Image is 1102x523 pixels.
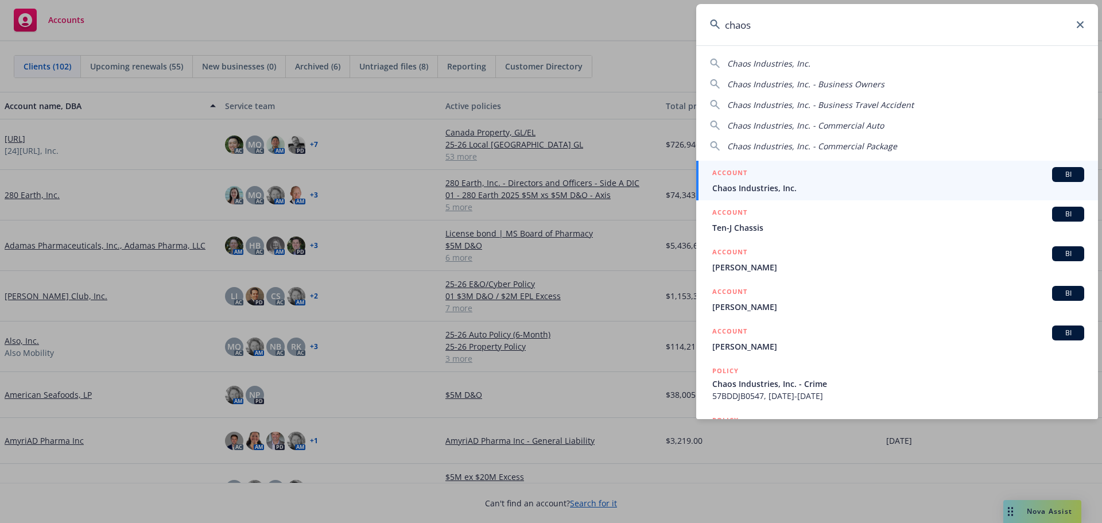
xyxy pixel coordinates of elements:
[696,161,1098,200] a: ACCOUNTBIChaos Industries, Inc.
[712,326,747,339] h5: ACCOUNT
[712,182,1084,194] span: Chaos Industries, Inc.
[712,261,1084,273] span: [PERSON_NAME]
[1057,288,1080,299] span: BI
[712,414,739,426] h5: POLICY
[712,286,747,300] h5: ACCOUNT
[712,246,747,260] h5: ACCOUNT
[712,340,1084,352] span: [PERSON_NAME]
[727,99,914,110] span: Chaos Industries, Inc. - Business Travel Accident
[712,222,1084,234] span: Ten-J Chassis
[696,240,1098,280] a: ACCOUNTBI[PERSON_NAME]
[712,301,1084,313] span: [PERSON_NAME]
[1057,328,1080,338] span: BI
[712,378,1084,390] span: Chaos Industries, Inc. - Crime
[712,207,747,220] h5: ACCOUNT
[1057,209,1080,219] span: BI
[727,120,884,131] span: Chaos Industries, Inc. - Commercial Auto
[712,167,747,181] h5: ACCOUNT
[696,408,1098,458] a: POLICY
[727,79,884,90] span: Chaos Industries, Inc. - Business Owners
[712,390,1084,402] span: 57BDDJB0547, [DATE]-[DATE]
[696,359,1098,408] a: POLICYChaos Industries, Inc. - Crime57BDDJB0547, [DATE]-[DATE]
[1057,249,1080,259] span: BI
[727,58,810,69] span: Chaos Industries, Inc.
[696,200,1098,240] a: ACCOUNTBITen-J Chassis
[727,141,897,152] span: Chaos Industries, Inc. - Commercial Package
[712,365,739,377] h5: POLICY
[696,280,1098,319] a: ACCOUNTBI[PERSON_NAME]
[696,4,1098,45] input: Search...
[696,319,1098,359] a: ACCOUNTBI[PERSON_NAME]
[1057,169,1080,180] span: BI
